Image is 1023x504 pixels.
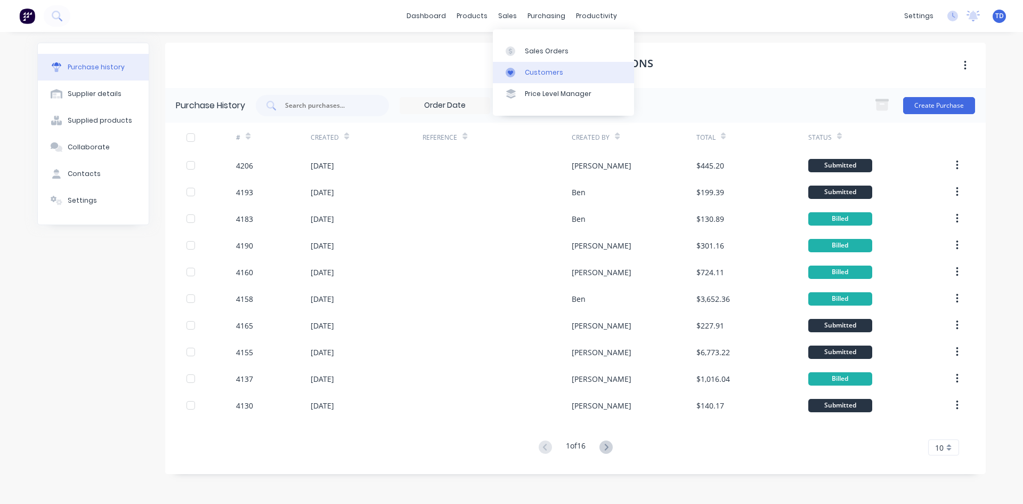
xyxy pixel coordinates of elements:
[903,97,975,114] button: Create Purchase
[19,8,35,24] img: Factory
[236,373,253,385] div: 4137
[68,169,101,179] div: Contacts
[808,399,872,412] div: Submitted
[935,442,944,453] span: 10
[525,46,569,56] div: Sales Orders
[68,142,110,152] div: Collaborate
[493,40,634,61] a: Sales Orders
[311,400,334,411] div: [DATE]
[696,267,724,278] div: $724.11
[68,89,121,99] div: Supplier details
[522,8,571,24] div: purchasing
[400,98,490,114] input: Order Date
[525,89,591,99] div: Price Level Manager
[572,160,631,171] div: [PERSON_NAME]
[68,116,132,125] div: Supplied products
[236,213,253,225] div: 4183
[311,187,334,198] div: [DATE]
[696,400,724,411] div: $140.17
[311,320,334,331] div: [DATE]
[311,267,334,278] div: [DATE]
[696,133,716,142] div: Total
[176,99,245,112] div: Purchase History
[572,187,586,198] div: Ben
[423,133,457,142] div: Reference
[572,267,631,278] div: [PERSON_NAME]
[696,160,724,171] div: $445.20
[311,240,334,251] div: [DATE]
[808,346,872,359] div: Submitted
[572,133,610,142] div: Created By
[311,347,334,358] div: [DATE]
[68,62,125,72] div: Purchase history
[38,161,149,187] button: Contacts
[236,187,253,198] div: 4193
[493,62,634,83] a: Customers
[572,373,631,385] div: [PERSON_NAME]
[696,213,724,225] div: $130.89
[696,347,730,358] div: $6,773.22
[236,400,253,411] div: 4130
[311,160,334,171] div: [DATE]
[696,293,730,305] div: $3,652.36
[572,293,586,305] div: Ben
[572,347,631,358] div: [PERSON_NAME]
[808,292,872,306] div: Billed
[696,240,724,251] div: $301.16
[236,240,253,251] div: 4190
[38,134,149,161] button: Collaborate
[38,107,149,134] button: Supplied products
[493,83,634,105] a: Price Level Manager
[995,11,1004,21] span: TD
[808,159,872,172] div: Submitted
[236,320,253,331] div: 4165
[236,133,240,142] div: #
[808,319,872,332] div: Submitted
[311,373,334,385] div: [DATE]
[236,267,253,278] div: 4160
[808,239,872,252] div: Billed
[572,240,631,251] div: [PERSON_NAME]
[236,293,253,305] div: 4158
[236,160,253,171] div: 4206
[525,68,563,77] div: Customers
[566,440,586,455] div: 1 of 16
[38,54,149,81] button: Purchase history
[808,266,872,279] div: Billed
[311,293,334,305] div: [DATE]
[284,100,372,111] input: Search purchases...
[38,187,149,214] button: Settings
[236,347,253,358] div: 4155
[311,213,334,225] div: [DATE]
[808,212,872,226] div: Billed
[808,186,872,199] div: Submitted
[572,400,631,411] div: [PERSON_NAME]
[696,373,730,385] div: $1,016.04
[808,372,872,386] div: Billed
[493,8,522,24] div: sales
[311,133,339,142] div: Created
[38,81,149,107] button: Supplier details
[401,8,451,24] a: dashboard
[899,8,939,24] div: settings
[572,213,586,225] div: Ben
[451,8,493,24] div: products
[808,133,832,142] div: Status
[696,187,724,198] div: $199.39
[696,320,724,331] div: $227.91
[571,8,622,24] div: productivity
[572,320,631,331] div: [PERSON_NAME]
[68,196,97,205] div: Settings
